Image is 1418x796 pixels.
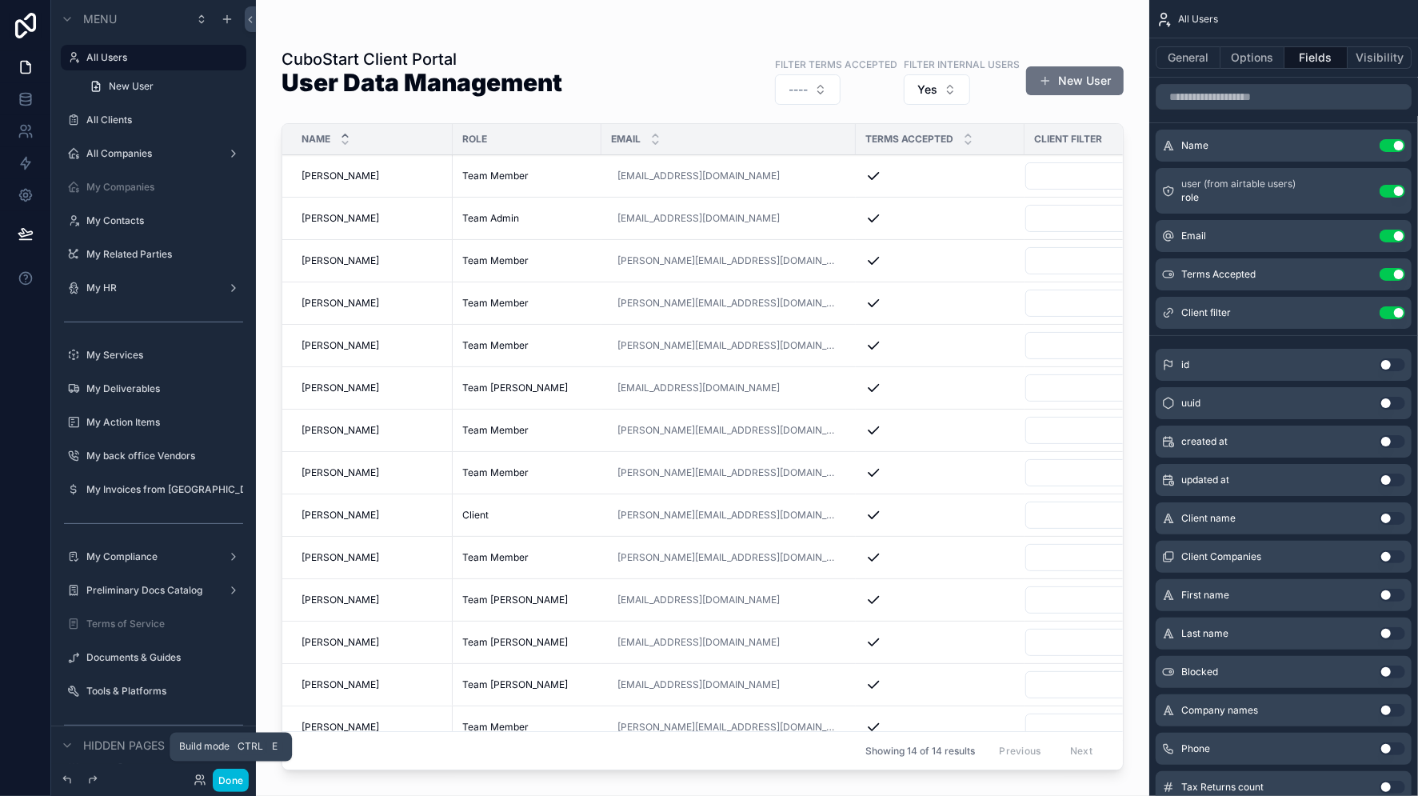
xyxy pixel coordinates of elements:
[86,181,237,194] label: My Companies
[302,509,379,522] span: [PERSON_NAME]
[302,721,379,734] span: [PERSON_NAME]
[302,551,443,564] a: [PERSON_NAME]
[109,80,154,93] span: New User
[865,133,953,146] span: Terms Accepted
[302,382,379,394] span: [PERSON_NAME]
[1181,397,1200,410] span: uuid
[302,594,443,606] a: [PERSON_NAME]
[302,424,379,437] span: [PERSON_NAME]
[86,416,237,429] label: My Action Items
[1181,704,1258,717] span: Company names
[86,214,237,227] label: My Contacts
[302,509,443,522] a: [PERSON_NAME]
[302,678,379,691] span: [PERSON_NAME]
[1181,268,1256,281] span: Terms Accepted
[1181,666,1218,678] span: Blocked
[86,114,237,126] label: All Clients
[302,170,443,182] a: [PERSON_NAME]
[1181,474,1229,486] span: updated at
[1181,550,1261,563] span: Client Companies
[83,738,165,754] span: Hidden pages
[302,212,443,225] a: [PERSON_NAME]
[1181,435,1228,448] span: created at
[86,51,237,64] label: All Users
[1156,46,1220,69] button: General
[302,339,443,352] a: [PERSON_NAME]
[302,721,443,734] a: [PERSON_NAME]
[302,678,443,691] a: [PERSON_NAME]
[302,382,443,394] a: [PERSON_NAME]
[86,651,237,664] label: Documents & Guides
[302,551,379,564] span: [PERSON_NAME]
[1181,230,1206,242] span: Email
[86,584,214,597] label: Preliminary Docs Catalog
[302,297,379,310] span: [PERSON_NAME]
[86,147,214,160] label: All Companies
[302,254,379,267] span: [PERSON_NAME]
[86,282,214,294] label: My HR
[83,11,117,27] span: Menu
[86,483,243,496] label: My Invoices from [GEOGRAPHIC_DATA]
[462,133,487,146] span: Role
[268,741,281,754] span: E
[86,382,237,395] label: My Deliverables
[86,248,237,261] label: My Related Parties
[86,550,214,563] label: My Compliance
[1348,46,1412,69] button: Visibility
[302,339,379,352] span: [PERSON_NAME]
[302,636,379,649] span: [PERSON_NAME]
[179,741,230,754] span: Build mode
[1181,742,1210,755] span: Phone
[1181,358,1189,371] span: id
[1181,627,1228,640] span: Last name
[86,618,237,630] label: Terms of Service
[1178,13,1218,26] span: All Users
[1181,178,1296,190] span: user (from airtable users)
[302,170,379,182] span: [PERSON_NAME]
[1284,46,1348,69] button: Fields
[1181,512,1236,525] span: Client name
[865,745,975,758] span: Showing 14 of 14 results
[86,685,237,698] label: Tools & Platforms
[86,349,237,362] label: My Services
[213,769,249,792] button: Done
[302,424,443,437] a: [PERSON_NAME]
[236,739,265,755] span: Ctrl
[302,297,443,310] a: [PERSON_NAME]
[302,133,330,146] span: Name
[86,450,237,462] label: My back office Vendors
[1181,589,1229,602] span: First name
[302,466,443,479] a: [PERSON_NAME]
[302,594,379,606] span: [PERSON_NAME]
[1181,306,1231,319] span: Client filter
[611,133,641,146] span: Email
[1220,46,1284,69] button: Options
[1181,139,1208,152] span: Name
[1181,191,1296,204] span: role
[302,254,443,267] a: [PERSON_NAME]
[80,74,246,99] a: New User
[302,212,379,225] span: [PERSON_NAME]
[1034,133,1102,146] span: Client filter
[302,636,443,649] a: [PERSON_NAME]
[302,466,379,479] span: [PERSON_NAME]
